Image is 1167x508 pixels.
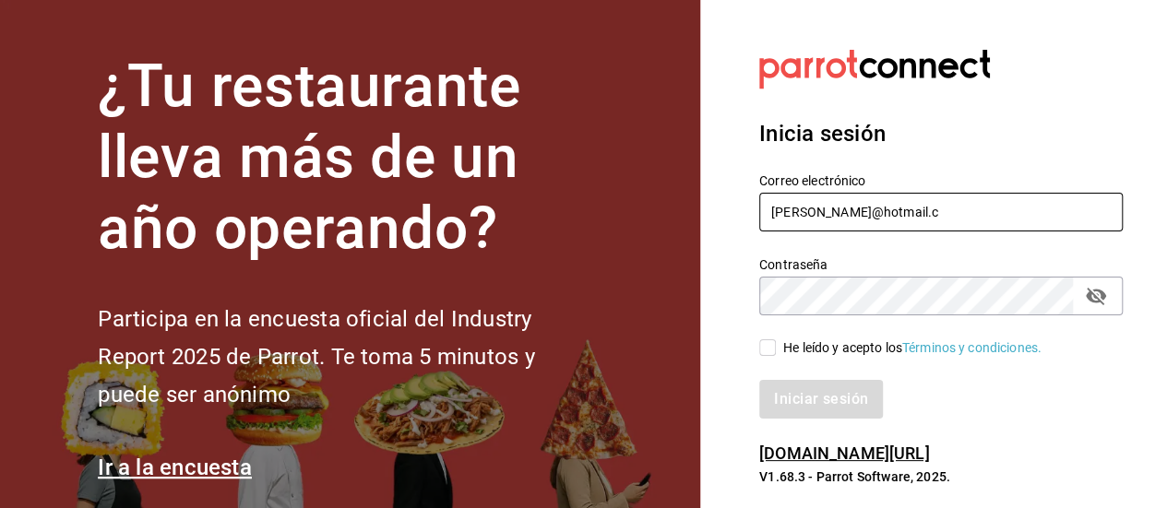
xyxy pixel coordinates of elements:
[1080,280,1112,312] button: passwordField
[98,52,596,264] h1: ¿Tu restaurante lleva más de un año operando?
[759,258,1123,271] label: Contraseña
[902,340,1042,355] a: Términos y condiciones.
[759,174,1123,187] label: Correo electrónico
[783,338,1042,358] div: He leído y acepto los
[98,455,252,480] a: Ir a la encuesta
[759,117,1123,150] h3: Inicia sesión
[98,301,596,413] h2: Participa en la encuesta oficial del Industry Report 2025 de Parrot. Te toma 5 minutos y puede se...
[759,467,1123,486] p: V1.68.3 - Parrot Software, 2025.
[759,443,929,463] a: [DOMAIN_NAME][URL]
[759,193,1123,231] input: Ingresa tu correo electrónico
